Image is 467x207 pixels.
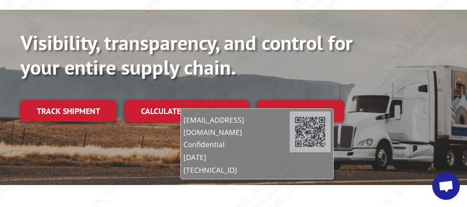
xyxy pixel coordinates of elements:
[183,164,290,176] span: [TECHNICAL_ID]
[432,172,460,200] a: Open chat
[257,100,344,122] a: XGS ASSISTANT
[183,151,290,164] span: [DATE]
[20,100,116,122] a: Track shipment
[125,100,249,122] a: Calculate transit time
[20,29,353,80] b: Visibility, transparency, and control for your entire supply chain.
[183,114,290,139] span: [EMAIL_ADDRESS][DOMAIN_NAME]
[183,139,290,151] span: Confidential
